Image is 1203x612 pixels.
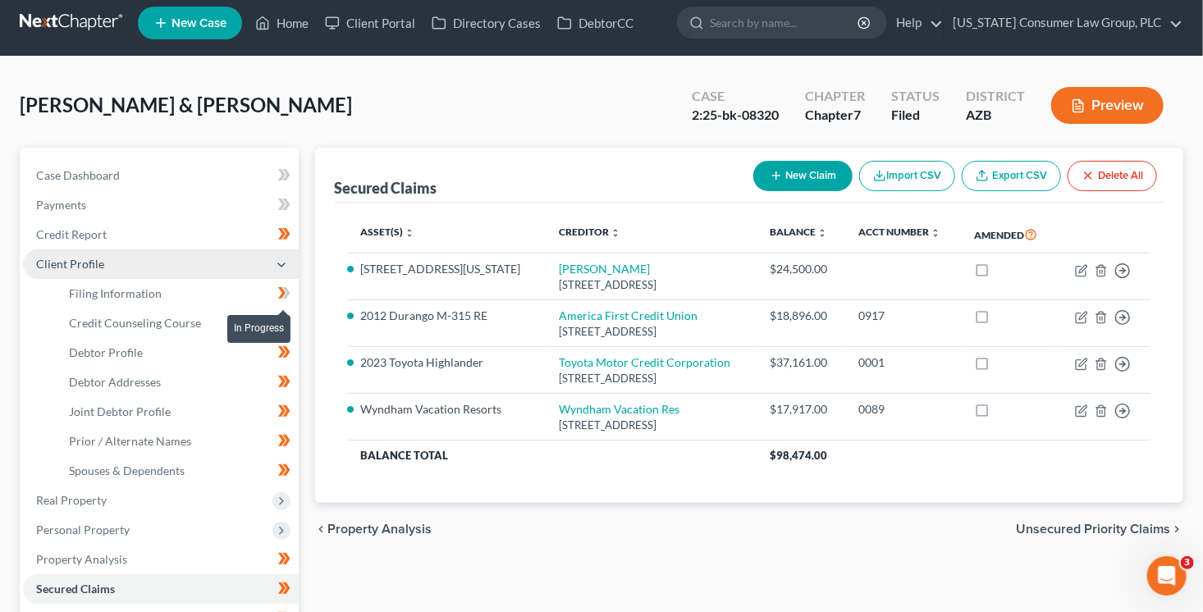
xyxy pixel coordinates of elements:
a: [PERSON_NAME] [559,262,650,276]
span: Debtor Profile [69,345,143,359]
button: Preview [1051,87,1164,124]
a: Toyota Motor Credit Corporation [559,355,730,369]
span: New Case [172,17,226,30]
i: chevron_left [315,523,328,536]
a: Payments [23,190,299,220]
a: Credit Report [23,220,299,249]
a: Export CSV [962,161,1061,191]
div: $17,917.00 [770,401,833,418]
a: Help [888,8,943,38]
div: District [966,87,1025,106]
span: Spouses & Dependents [69,464,185,477]
a: America First Credit Union [559,308,698,322]
a: Credit Counseling Course [56,308,299,338]
div: [STREET_ADDRESS] [559,277,743,293]
span: Property Analysis [328,523,432,536]
span: Secured Claims [36,582,115,596]
a: Client Portal [317,8,423,38]
div: $37,161.00 [770,354,833,371]
input: Search by name... [710,7,860,38]
iframe: Intercom live chat [1147,556,1187,596]
div: In Progress [227,315,290,342]
button: chevron_left Property Analysis [315,523,432,536]
div: Secured Claims [335,178,437,198]
span: Real Property [36,493,107,507]
span: Personal Property [36,523,130,537]
div: 0089 [858,401,948,418]
li: [STREET_ADDRESS][US_STATE] [361,261,533,277]
span: [PERSON_NAME] & [PERSON_NAME] [20,93,352,116]
span: Client Profile [36,257,104,271]
a: Acct Number unfold_more [858,226,940,238]
a: Debtor Profile [56,338,299,368]
a: Prior / Alternate Names [56,427,299,456]
div: [STREET_ADDRESS] [559,418,743,433]
a: Property Analysis [23,545,299,574]
a: Balance unfold_more [770,226,827,238]
li: 2012 Durango M-315 RE [361,308,533,324]
span: 7 [853,107,861,122]
div: Chapter [805,106,865,125]
button: Import CSV [859,161,955,191]
span: Payments [36,198,86,212]
i: unfold_more [405,228,415,238]
div: [STREET_ADDRESS] [559,371,743,386]
span: 3 [1181,556,1194,569]
span: Credit Counseling Course [69,316,201,330]
a: [US_STATE] Consumer Law Group, PLC [945,8,1182,38]
span: Prior / Alternate Names [69,434,191,448]
a: Asset(s) unfold_more [361,226,415,238]
i: unfold_more [817,228,827,238]
a: Debtor Addresses [56,368,299,397]
a: Home [247,8,317,38]
a: Creditor unfold_more [559,226,620,238]
div: Filed [891,106,940,125]
a: Spouses & Dependents [56,456,299,486]
button: Unsecured Priority Claims chevron_right [1016,523,1183,536]
i: unfold_more [611,228,620,238]
a: Directory Cases [423,8,549,38]
a: Filing Information [56,279,299,308]
span: $98,474.00 [770,449,827,462]
span: Filing Information [69,286,162,300]
div: $18,896.00 [770,308,833,324]
a: Joint Debtor Profile [56,397,299,427]
th: Balance Total [348,441,757,470]
span: Case Dashboard [36,168,120,182]
div: AZB [966,106,1025,125]
th: Amended [961,216,1056,253]
i: unfold_more [931,228,940,238]
div: [STREET_ADDRESS] [559,324,743,340]
button: Delete All [1068,161,1157,191]
div: Case [692,87,779,106]
span: Debtor Addresses [69,375,161,389]
span: Unsecured Priority Claims [1016,523,1170,536]
span: Credit Report [36,227,107,241]
span: Property Analysis [36,552,127,566]
div: Status [891,87,940,106]
a: DebtorCC [549,8,642,38]
button: New Claim [753,161,853,191]
li: 2023 Toyota Highlander [361,354,533,371]
i: chevron_right [1170,523,1183,536]
a: Case Dashboard [23,161,299,190]
span: Joint Debtor Profile [69,404,171,418]
a: Wyndham Vacation Res [559,402,679,416]
div: 0917 [858,308,948,324]
div: Chapter [805,87,865,106]
div: $24,500.00 [770,261,833,277]
div: 2:25-bk-08320 [692,106,779,125]
a: Secured Claims [23,574,299,604]
li: Wyndham Vacation Resorts [361,401,533,418]
div: 0001 [858,354,948,371]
